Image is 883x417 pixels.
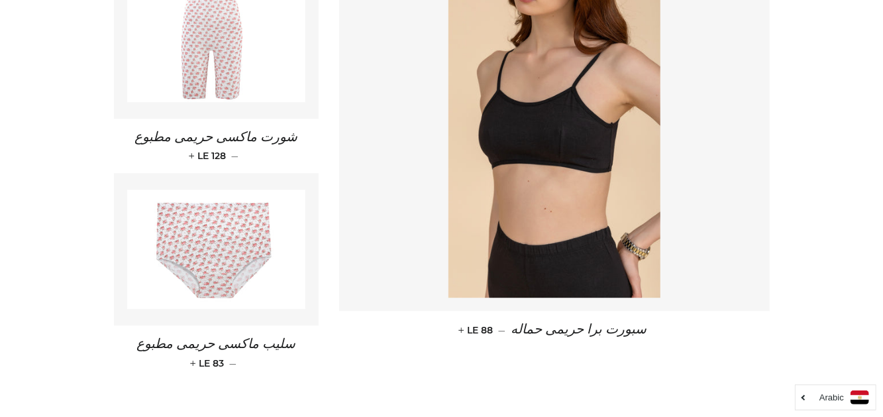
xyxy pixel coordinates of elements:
span: LE 128 [191,150,226,162]
span: LE 88 [462,324,493,336]
span: — [231,150,238,162]
span: سليب ماكسى حريمى مطبوع [136,337,295,351]
a: سليب ماكسى حريمى مطبوع — LE 83 [114,326,319,380]
span: شورت ماكسى حريمى مطبوع [134,130,297,145]
span: سبورت برا حريمى حماله [511,322,647,337]
span: — [499,324,506,336]
i: Arabic [819,393,844,402]
a: شورت ماكسى حريمى مطبوع — LE 128 [114,119,319,173]
span: LE 83 [193,357,224,369]
a: سبورت برا حريمى حماله — LE 88 [339,311,770,349]
span: — [229,357,236,369]
a: Arabic [802,390,869,404]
